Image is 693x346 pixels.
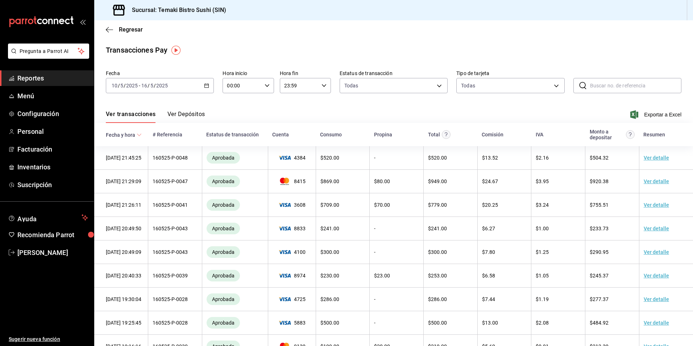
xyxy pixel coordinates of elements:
a: Ver detalle [644,226,669,231]
span: $ 869.00 [320,178,339,184]
div: Comisión [482,132,503,137]
td: [DATE] 20:49:09 [94,240,148,264]
a: Ver detalle [644,249,669,255]
a: Pregunta a Parrot AI [5,53,89,60]
span: $ 7.44 [482,296,495,302]
span: / [154,83,156,88]
span: $ 13.52 [482,155,498,161]
div: Todas [461,82,475,89]
input: -- [111,83,118,88]
div: Transacciones cobradas de manera exitosa. [207,246,240,258]
td: - [370,311,424,335]
span: $ 7.80 [482,249,495,255]
span: Aprobada [209,178,237,184]
a: Ver detalle [644,296,669,302]
a: Ver detalle [644,178,669,184]
td: 160525-P-0047 [148,170,202,193]
div: Transacciones cobradas de manera exitosa. [207,152,240,164]
span: - [139,83,140,88]
td: 160525-P-0028 [148,311,202,335]
td: [DATE] 20:40:33 [94,264,148,288]
span: $ 70.00 [374,202,390,208]
span: Aprobada [209,202,237,208]
label: Hora fin [280,71,331,76]
span: 8833 [273,226,311,231]
td: - [370,288,424,311]
div: Total [428,132,440,137]
td: 160525-P-0028 [148,288,202,311]
span: $ 920.38 [590,178,609,184]
span: Recomienda Parrot [17,230,88,240]
span: Menú [17,91,88,101]
button: open_drawer_menu [80,19,86,25]
h3: Sucursal: Temaki Bistro Sushi (SIN) [126,6,227,15]
span: $ 1.00 [536,226,549,231]
a: Ver detalle [644,273,669,279]
span: $ 290.95 [590,249,609,255]
span: $ 500.00 [428,320,447,326]
a: Ver detalle [644,320,669,326]
td: - [370,217,424,240]
div: Transacciones cobradas de manera exitosa. [207,223,240,234]
span: Personal [17,127,88,136]
input: -- [120,83,124,88]
span: $ 520.00 [428,155,447,161]
span: $ 241.00 [320,226,339,231]
span: Facturación [17,144,88,154]
label: Tipo de tarjeta [456,71,564,76]
span: Aprobada [209,249,237,255]
span: Aprobada [209,296,237,302]
span: Aprobada [209,320,237,326]
span: $ 504.32 [590,155,609,161]
span: Aprobada [209,226,237,231]
span: $ 779.00 [428,202,447,208]
span: $ 286.00 [320,296,339,302]
div: Transacciones cobradas de manera exitosa. [207,270,240,281]
span: 5883 [273,320,311,326]
td: [DATE] 21:29:09 [94,170,148,193]
span: 4384 [273,155,311,161]
span: Exportar a Excel [632,110,681,119]
td: 160525-P-0043 [148,217,202,240]
span: Aprobada [209,273,237,279]
div: IVA [536,132,543,137]
a: Ver detalle [644,202,669,208]
img: Tooltip marker [171,46,180,55]
span: $ 13.00 [482,320,498,326]
svg: Este monto equivale al total pagado por el comensal antes de aplicar Comisión e IVA. [442,130,451,139]
span: $ 755.51 [590,202,609,208]
td: 160525-P-0043 [148,240,202,264]
span: $ 80.00 [374,178,390,184]
span: Ayuda [17,213,79,222]
span: / [148,83,150,88]
div: Transacciones Pay [106,45,167,55]
label: Hora inicio [223,71,274,76]
input: ---- [126,83,138,88]
span: Aprobada [209,155,237,161]
span: 3608 [273,202,311,208]
span: $ 949.00 [428,178,447,184]
div: Propina [374,132,392,137]
span: 8974 [273,273,311,279]
div: Transacciones cobradas de manera exitosa. [207,293,240,305]
td: [DATE] 20:49:50 [94,217,148,240]
span: $ 24.67 [482,178,498,184]
td: 160525-P-0041 [148,193,202,217]
span: Sugerir nueva función [9,335,88,343]
div: Cuenta [272,132,289,137]
span: $ 2.16 [536,155,549,161]
span: $ 1.25 [536,249,549,255]
span: Configuración [17,109,88,119]
span: $ 520.00 [320,155,339,161]
span: Reportes [17,73,88,83]
span: $ 300.00 [320,249,339,255]
span: Regresar [119,26,143,33]
div: Transacciones cobradas de manera exitosa. [207,176,240,187]
input: -- [150,83,154,88]
a: Ver detalle [644,155,669,161]
span: $ 300.00 [428,249,447,255]
div: Fecha y hora [106,132,135,138]
span: [PERSON_NAME] [17,248,88,258]
span: / [118,83,120,88]
div: navigation tabs [106,111,205,123]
